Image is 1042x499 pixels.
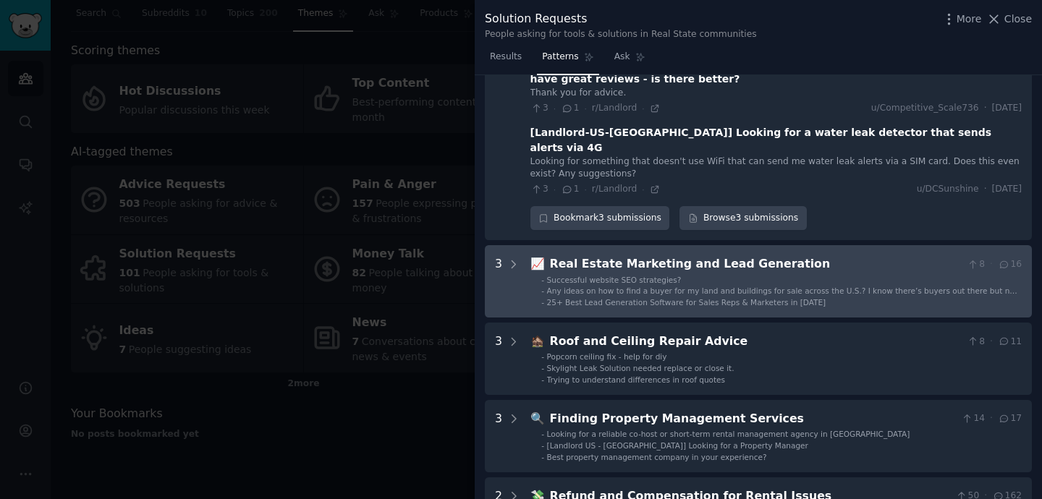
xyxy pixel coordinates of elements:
[485,46,527,75] a: Results
[998,412,1022,425] span: 17
[547,453,767,461] span: Best property management company in your experience?
[541,452,544,462] div: -
[550,410,956,428] div: Finding Property Management Services
[992,183,1022,196] span: [DATE]
[642,184,644,195] span: ·
[984,102,987,115] span: ·
[541,440,544,451] div: -
[495,255,502,307] div: 3
[957,12,982,27] span: More
[998,258,1022,271] span: 16
[554,103,556,114] span: ·
[990,412,993,425] span: ·
[584,184,586,195] span: ·
[990,336,993,349] span: ·
[561,183,579,196] span: 1
[547,276,682,284] span: Successful website SEO strategies?
[917,183,979,196] span: u/DCSunshine
[490,51,522,64] span: Results
[592,184,638,194] span: r/Landlord
[642,103,644,114] span: ·
[530,183,548,196] span: 3
[495,333,502,385] div: 3
[547,298,826,307] span: 25+ Best Lead Generation Software for Sales Reps & Marketers in [DATE]
[547,441,808,450] span: [Landlord US - [GEOGRAPHIC_DATA]] Looking for a Property Manager
[530,87,1022,100] div: Thank you for advice.
[541,375,544,385] div: -
[541,297,544,307] div: -
[871,102,979,115] span: u/Competitive_Scale736
[547,430,910,438] span: Looking for a reliable co-host or short-term rental management agency in [GEOGRAPHIC_DATA]
[530,206,670,231] div: Bookmark 3 submissions
[609,46,651,75] a: Ask
[550,333,962,351] div: Roof and Ceiling Repair Advice
[530,334,545,348] span: 🏚️
[541,351,544,362] div: -
[990,258,993,271] span: ·
[530,102,548,115] span: 3
[530,257,545,270] span: 📈
[961,412,985,425] span: 14
[485,28,757,41] div: People asking for tools & solutions in Real State communities
[530,155,1022,181] div: Looking for something that doesn't use WiFi that can send me water leak alerts via a SIM card. Do...
[679,206,806,231] a: Browse3 submissions
[537,46,598,75] a: Patterns
[495,410,502,462] div: 3
[547,352,667,361] span: Popcorn ceiling fix - help for diy
[542,51,578,64] span: Patterns
[550,255,962,273] div: Real Estate Marketing and Lead Generation
[547,375,725,384] span: Trying to understand differences in roof quotes
[998,336,1022,349] span: 11
[530,411,545,425] span: 🔍
[485,10,757,28] div: Solution Requests
[967,258,985,271] span: 8
[541,363,544,373] div: -
[592,103,638,113] span: r/Landlord
[941,12,982,27] button: More
[554,184,556,195] span: ·
[541,286,544,296] div: -
[584,103,586,114] span: ·
[614,51,630,64] span: Ask
[541,275,544,285] div: -
[984,183,987,196] span: ·
[986,12,1032,27] button: Close
[967,336,985,349] span: 8
[530,125,1022,155] div: [Landlord-US-[GEOGRAPHIC_DATA]] Looking for a water leak detector that sends alerts via 4G
[530,206,670,231] button: Bookmark3 submissions
[992,102,1022,115] span: [DATE]
[541,429,544,439] div: -
[547,364,734,372] span: Skylight Leak Solution needed replace or close it.
[547,286,1017,305] span: Any ideas on how to find a buyer for my land and buildings for sale across the U.S.? I know there...
[561,102,579,115] span: 1
[1004,12,1032,27] span: Close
